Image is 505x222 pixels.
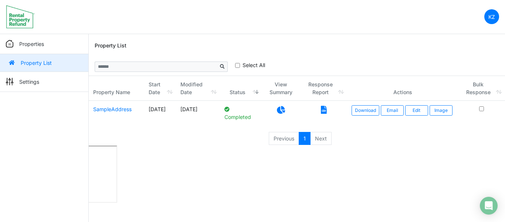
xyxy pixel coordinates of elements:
[19,78,39,86] p: Settings
[262,76,301,101] th: View Summary
[93,106,132,112] a: SampleAddress
[6,5,35,29] img: spp logo
[381,105,404,116] button: Email
[95,43,126,49] h6: Property List
[6,78,13,85] img: sidemenu_settings.png
[458,76,505,101] th: Bulk Response: activate to sort column ascending
[301,76,347,101] th: Response Report: activate to sort column ascending
[352,105,379,116] a: Download
[6,40,13,47] img: sidemenu_properties.png
[144,76,176,101] th: Start Date: activate to sort column ascending
[176,76,220,101] th: Modified Date: activate to sort column ascending
[405,105,428,116] a: Edit
[299,132,311,145] a: 1
[243,61,265,69] label: Select All
[144,101,176,131] td: [DATE]
[488,13,495,21] p: KZ
[484,9,499,24] a: KZ
[430,105,453,116] button: Image
[176,101,220,131] td: [DATE]
[220,76,261,101] th: Status: activate to sort column ascending
[347,76,458,101] th: Actions
[224,105,257,121] p: Completed
[480,197,498,215] div: Open Intercom Messenger
[19,40,44,48] p: Properties
[89,76,144,101] th: Property Name: activate to sort column ascending
[95,62,217,72] input: Sizing example input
